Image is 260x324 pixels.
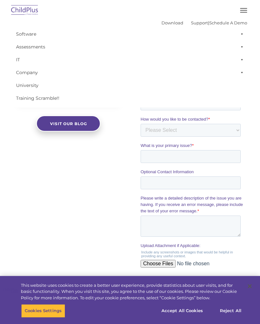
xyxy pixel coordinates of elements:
a: Visit our blog [36,115,100,132]
span: Visit our blog [50,121,87,126]
button: Close [243,279,257,293]
a: IT [13,53,247,66]
div: This website uses cookies to create a better user experience, provide statistics about user visit... [21,282,242,301]
a: Training Scramble!! [13,92,247,105]
a: Schedule A Demo [209,20,247,25]
font: | [161,20,247,25]
button: Cookies Settings [21,304,65,318]
a: Support [191,20,208,25]
a: University [13,79,247,92]
button: Reject All [211,304,251,318]
a: Download [161,20,183,25]
button: Accept All Cookies [158,304,206,318]
img: ChildPlus by Procare Solutions [10,3,40,18]
a: Company [13,66,247,79]
a: Software [13,28,247,40]
a: Assessments [13,40,247,53]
